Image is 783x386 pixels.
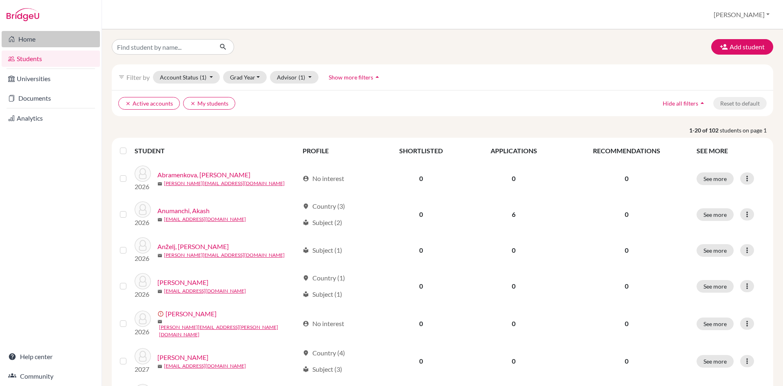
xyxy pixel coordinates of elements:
p: 0 [566,319,687,329]
a: Documents [2,90,100,106]
span: local_library [303,291,309,298]
button: Hide all filtersarrow_drop_up [656,97,713,110]
td: 0 [376,196,466,232]
p: 0 [566,210,687,219]
span: error_outline [157,311,166,317]
i: arrow_drop_up [373,73,381,81]
button: clearMy students [183,97,235,110]
i: arrow_drop_up [698,99,706,107]
a: Help center [2,349,100,365]
strong: 1-20 of 102 [689,126,720,135]
a: [PERSON_NAME] [166,309,217,319]
span: students on page 1 [720,126,773,135]
td: 0 [466,232,561,268]
span: (1) [299,74,305,81]
button: See more [697,280,734,293]
a: Anželj, [PERSON_NAME] [157,242,229,251]
td: 6 [466,196,561,232]
th: SHORTLISTED [376,141,466,161]
span: mail [157,364,162,369]
p: 2026 [135,289,151,299]
span: Hide all filters [663,100,698,107]
th: STUDENT [135,141,298,161]
a: [PERSON_NAME] [157,278,208,287]
img: Anumanchi, Akash [135,201,151,218]
td: 0 [466,268,561,304]
button: Add student [711,39,773,55]
a: [PERSON_NAME][EMAIL_ADDRESS][DOMAIN_NAME] [164,180,285,187]
span: mail [157,253,162,258]
button: See more [697,318,734,330]
td: 0 [376,161,466,196]
span: location_on [303,203,309,210]
td: 0 [376,304,466,343]
div: Subject (3) [303,364,342,374]
a: [PERSON_NAME][EMAIL_ADDRESS][DOMAIN_NAME] [164,251,285,259]
img: Auda, Neli [135,348,151,364]
span: mail [157,289,162,294]
button: See more [697,355,734,368]
span: account_circle [303,320,309,327]
button: Show more filtersarrow_drop_up [322,71,388,84]
span: local_library [303,219,309,226]
td: 0 [466,304,561,343]
a: Universities [2,71,100,87]
a: Students [2,51,100,67]
a: Home [2,31,100,47]
th: SEE MORE [692,141,770,161]
p: 2026 [135,218,151,227]
td: 0 [466,161,561,196]
div: No interest [303,174,344,183]
img: Anželj, Gregor [135,237,151,254]
p: 0 [566,281,687,291]
img: Abramenkova, Polina [135,165,151,182]
td: 0 [376,232,466,268]
div: Country (1) [303,273,345,283]
a: [EMAIL_ADDRESS][DOMAIN_NAME] [164,362,246,370]
span: location_on [303,275,309,281]
p: 0 [566,245,687,255]
span: (1) [200,74,206,81]
a: Community [2,368,100,384]
button: clearActive accounts [118,97,180,110]
div: Subject (2) [303,218,342,227]
img: Argir, Martin [135,311,151,327]
div: Country (4) [303,348,345,358]
button: Reset to default [713,97,767,110]
button: Account Status(1) [153,71,220,84]
input: Find student by name... [112,39,213,55]
a: Abramenkova, [PERSON_NAME] [157,170,250,180]
div: No interest [303,319,344,329]
button: Advisor(1) [270,71,319,84]
i: clear [190,101,196,106]
a: Analytics [2,110,100,126]
div: Country (3) [303,201,345,211]
p: 0 [566,174,687,183]
button: [PERSON_NAME] [710,7,773,22]
button: See more [697,208,734,221]
p: 2026 [135,254,151,263]
div: Subject (1) [303,245,342,255]
p: 0 [566,356,687,366]
img: Arai, Ayuka [135,273,151,289]
p: 2026 [135,182,151,192]
span: Filter by [126,73,150,81]
div: Subject (1) [303,289,342,299]
a: [PERSON_NAME][EMAIL_ADDRESS][PERSON_NAME][DOMAIN_NAME] [159,324,299,338]
span: local_library [303,247,309,254]
th: RECOMMENDATIONS [562,141,692,161]
img: Bridge-U [7,8,39,21]
a: [PERSON_NAME] [157,353,208,362]
th: PROFILE [298,141,376,161]
a: [EMAIL_ADDRESS][DOMAIN_NAME] [164,216,246,223]
span: mail [157,319,162,324]
a: [EMAIL_ADDRESS][DOMAIN_NAME] [164,287,246,295]
td: 0 [376,343,466,379]
button: See more [697,244,734,257]
span: mail [157,181,162,186]
span: location_on [303,350,309,356]
span: mail [157,217,162,222]
a: Anumanchi, Akash [157,206,210,216]
i: filter_list [118,74,125,80]
button: See more [697,172,734,185]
